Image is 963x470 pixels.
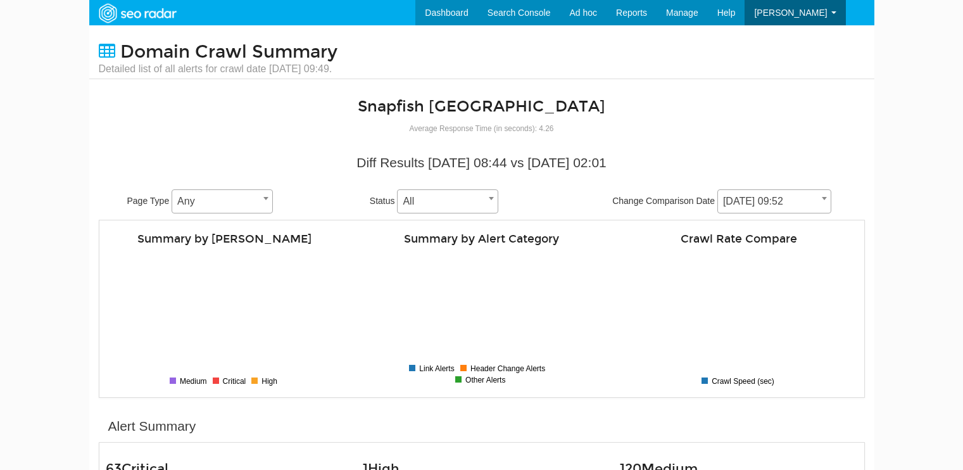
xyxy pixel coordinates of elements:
[620,233,858,245] h4: Crawl Rate Compare
[398,193,498,210] span: All
[127,196,170,206] span: Page Type
[616,8,647,18] span: Reports
[569,8,597,18] span: Ad hoc
[358,97,605,116] a: Snapfish [GEOGRAPHIC_DATA]
[612,196,715,206] span: Change Comparison Date
[370,196,395,206] span: Status
[410,124,554,133] small: Average Response Time (in seconds): 4.26
[172,189,273,213] span: Any
[397,189,498,213] span: All
[754,8,827,18] span: [PERSON_NAME]
[106,233,344,245] h4: Summary by [PERSON_NAME]
[718,193,831,210] span: 08/28/2025 09:52
[172,193,272,210] span: Any
[108,417,196,436] div: Alert Summary
[99,62,337,76] small: Detailed list of all alerts for crawl date [DATE] 09:49.
[363,233,601,245] h4: Summary by Alert Category
[94,2,181,25] img: SEORadar
[108,153,855,172] div: Diff Results [DATE] 08:44 vs [DATE] 02:01
[717,8,736,18] span: Help
[717,189,831,213] span: 08/28/2025 09:52
[666,8,698,18] span: Manage
[120,41,337,63] span: Domain Crawl Summary
[488,8,551,18] span: Search Console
